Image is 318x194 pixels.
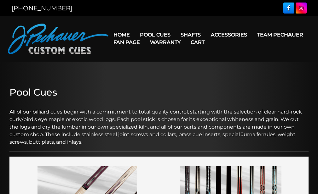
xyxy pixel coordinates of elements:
a: Pool Cues [135,27,176,43]
img: Pechauer Custom Cues [8,24,109,54]
a: Home [108,27,135,43]
a: Accessories [206,27,252,43]
h2: Pool Cues [9,87,309,98]
a: Warranty [145,34,186,50]
a: [PHONE_NUMBER] [12,4,72,12]
a: Fan Page [108,34,145,50]
a: Shafts [176,27,206,43]
a: Cart [186,34,210,50]
p: All of our billiard cues begin with a commitment to total quality control, starting with the sele... [9,101,309,146]
a: Team Pechauer [252,27,308,43]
